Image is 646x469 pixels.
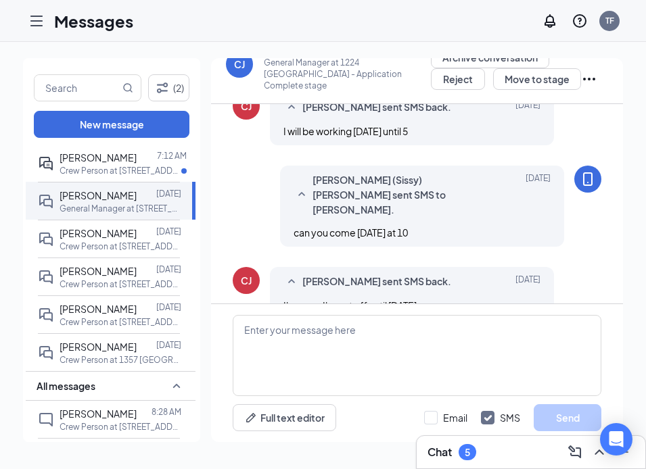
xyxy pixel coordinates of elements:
p: [DATE] [156,301,181,313]
p: Crew Person at [STREET_ADDRESS] [60,165,181,176]
svg: Hamburger [28,13,45,29]
button: Filter (2) [148,74,189,101]
span: [PERSON_NAME] [60,227,137,239]
span: [DATE] [515,274,540,290]
p: Crew Person at [STREET_ADDRESS] [60,316,181,328]
p: 8:28 AM [152,406,181,418]
div: TF [605,15,614,26]
button: ComposeMessage [564,441,586,463]
button: Move to stage [493,68,581,90]
span: [PERSON_NAME] [60,303,137,315]
svg: SmallChevronUp [168,378,185,394]
button: New message [34,111,189,138]
svg: DoubleChat [38,345,54,361]
button: Full text editorPen [233,404,336,431]
span: [DATE] [526,172,551,217]
input: Search [34,75,120,101]
p: Crew Person at [STREET_ADDRESS] [60,241,181,252]
span: [PERSON_NAME] [60,341,137,353]
button: Send [534,404,601,431]
svg: MobileSms [580,171,596,187]
span: I'm sorry I'm not off until [DATE] [283,299,417,312]
svg: SmallChevronUp [283,274,300,290]
svg: QuestionInfo [572,13,588,29]
svg: DoubleChat [38,307,54,323]
p: 7:12 AM [157,150,187,162]
span: All messages [37,379,95,393]
svg: DoubleChat [38,193,54,209]
div: CJ [234,57,245,71]
svg: Pen [244,411,258,424]
span: [DATE] [515,99,540,116]
span: [PERSON_NAME] (Sissy) [PERSON_NAME] sent SMS to [PERSON_NAME]. [313,172,490,217]
button: Reject [431,68,485,90]
svg: ActiveDoubleChat [38,155,54,172]
svg: ChevronUp [591,444,607,460]
p: Crew Person at [STREET_ADDRESS] [60,278,181,290]
p: [DATE] [156,188,181,199]
p: [DATE] [156,339,181,351]
p: [DATE] [156,264,181,275]
div: CJ [241,274,252,287]
span: [PERSON_NAME] [60,189,137,201]
div: Open Intercom Messenger [600,423,632,455]
div: 5 [465,447,470,458]
svg: Notifications [542,13,558,29]
span: [PERSON_NAME] sent SMS back. [302,274,451,290]
h1: Messages [54,9,133,32]
p: General Manager at [STREET_ADDRESS] [60,203,181,214]
div: CJ [241,99,252,113]
span: [PERSON_NAME] [60,151,137,164]
p: [DATE] [156,226,181,237]
span: I will be working [DATE] until 5 [283,125,408,137]
span: [PERSON_NAME] [60,265,137,277]
p: Crew Person at [STREET_ADDRESS] [60,421,181,433]
span: [PERSON_NAME] [60,408,137,420]
svg: ChatInactive [38,412,54,428]
svg: ComposeMessage [567,444,583,460]
svg: Filter [154,80,170,96]
svg: Ellipses [581,71,597,87]
h3: Chat [428,445,452,460]
svg: DoubleChat [38,231,54,247]
p: General Manager at 1224 [GEOGRAPHIC_DATA] - Application Complete stage [264,57,431,91]
svg: SmallChevronUp [294,187,310,203]
svg: DoubleChat [38,269,54,285]
svg: SmallChevronUp [283,99,300,116]
svg: MagnifyingGlass [122,82,133,93]
span: [PERSON_NAME] sent SMS back. [302,99,451,116]
span: can you come [DATE] at 10 [294,226,408,239]
button: ChevronUp [589,441,610,463]
p: Crew Person at 1357 [GEOGRAPHIC_DATA] [60,354,181,366]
